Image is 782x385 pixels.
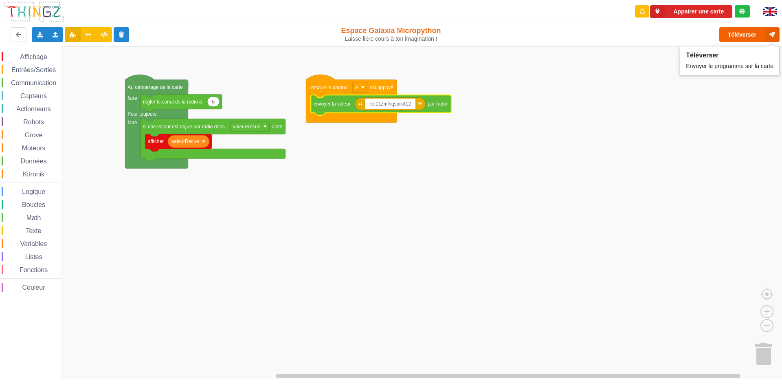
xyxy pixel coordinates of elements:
[18,266,49,273] span: Fonctions
[735,5,750,18] div: Tu es connecté au serveur de création de Thingz
[21,145,47,152] span: Moteurs
[686,59,773,70] div: Envoyer le programme sur la carte
[272,123,282,129] text: alors
[22,119,45,125] span: Robots
[24,227,42,234] span: Texte
[4,1,65,22] img: thingz_logo.png
[212,99,215,105] text: 6
[19,53,48,60] span: Affichage
[24,132,44,139] span: Grove
[308,84,347,90] text: Lorsque le bouton
[127,95,137,101] text: faire
[650,5,732,18] button: Appairer une carte
[143,123,225,129] text: si une valeur est reçue par radio dans
[143,99,202,105] text: régler la canal de la radio à
[19,92,48,99] span: Capteurs
[428,101,447,107] text: par radio
[24,253,44,260] span: Listes
[127,84,183,90] text: Au démarrage de la carte
[148,139,164,144] text: afficher
[22,171,46,178] span: Kitronik
[233,123,261,129] text: valeurRecue
[355,84,358,90] text: A
[21,188,46,195] span: Logique
[15,106,52,112] span: Actionneurs
[25,214,42,221] span: Math
[127,111,156,117] text: Pour toujours
[323,35,459,42] div: Laisse libre cours à ton imagination !
[10,79,57,86] span: Communication
[323,26,459,42] div: Espace Galaxia Micropython
[10,66,57,73] span: Entrées/Sorties
[686,51,773,59] div: Téléverser
[313,101,350,107] text: envoyer la valeur
[369,84,393,90] text: est appuyé
[20,158,48,165] span: Données
[763,7,777,16] img: gb.png
[719,27,780,42] button: Téléverser
[171,139,199,144] text: valeurRecue
[127,120,137,125] text: faire
[21,284,46,291] span: Couleur
[19,240,48,247] span: Variables
[21,201,46,208] span: Boucles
